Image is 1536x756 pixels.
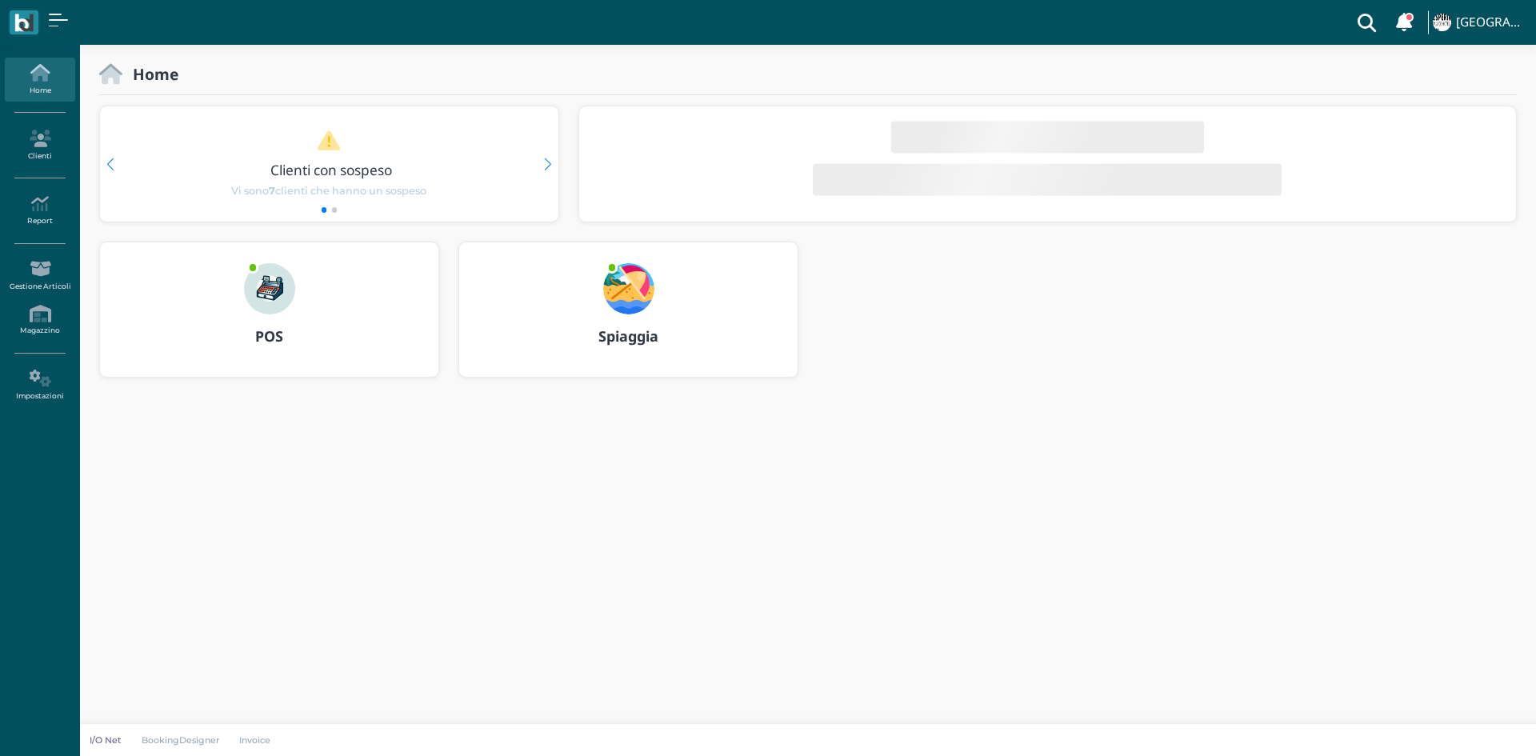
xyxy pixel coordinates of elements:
span: Vi sono clienti che hanno un sospeso [231,183,426,198]
a: Magazzino [5,298,74,342]
b: Spiaggia [598,326,658,346]
h4: [GEOGRAPHIC_DATA] [1456,16,1526,30]
a: Clienti [5,123,74,167]
img: logo [14,14,33,32]
div: Previous slide [106,158,114,170]
a: Gestione Articoli [5,254,74,298]
h2: Home [122,66,178,82]
img: ... [603,263,654,314]
a: ... Spiaggia [458,242,798,397]
b: POS [255,326,283,346]
b: 7 [269,185,275,197]
a: ... POS [99,242,439,397]
a: Impostazioni [5,363,74,407]
a: Home [5,58,74,102]
a: Clienti con sospeso Vi sono7clienti che hanno un sospeso [130,130,527,198]
img: ... [1433,14,1450,31]
a: ... [GEOGRAPHIC_DATA] [1430,3,1526,42]
iframe: Help widget launcher [1422,706,1522,742]
div: 1 / 2 [100,106,558,222]
h3: Clienti con sospeso [134,162,530,178]
div: Next slide [544,158,551,170]
a: Report [5,189,74,233]
img: ... [244,263,295,314]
